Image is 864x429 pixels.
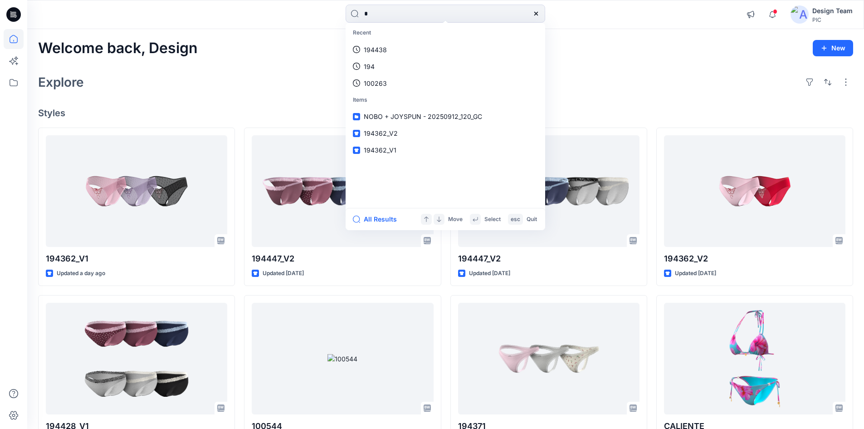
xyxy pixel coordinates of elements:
button: New [813,40,853,56]
span: NOBO + JOYSPUN - 20250912_120_GC [364,113,482,120]
p: Quit [527,215,537,224]
a: 194362_V1 [347,142,543,158]
a: 194362_V1 [46,135,227,247]
p: 194438 [364,45,387,54]
h4: Styles [38,108,853,118]
p: 100263 [364,79,387,88]
p: 194447_V2 [458,252,639,265]
a: 194428_V1 [46,303,227,415]
h2: Welcome back, Design [38,40,198,57]
h2: Explore [38,75,84,89]
p: 194362_V2 [664,252,845,265]
p: Recent [347,25,543,41]
a: 100263 [347,75,543,92]
p: Updated [DATE] [469,269,510,278]
a: 194362_V2 [347,125,543,142]
a: NOBO + JOYSPUN - 20250912_120_GC [347,108,543,125]
p: 194447_V2 [252,252,433,265]
p: esc [511,215,520,224]
p: Select [484,215,501,224]
p: 194 [364,62,375,71]
a: 100544 [252,303,433,415]
div: PIC [812,16,853,23]
a: 194 [347,58,543,75]
a: 194371 [458,303,639,415]
a: 194438 [347,41,543,58]
div: Design Team [812,5,853,16]
p: 194362_V1 [46,252,227,265]
a: CALIENTE [664,303,845,415]
span: 194362_V2 [364,129,398,137]
p: Items [347,92,543,108]
span: 194362_V1 [364,146,396,154]
button: All Results [353,214,403,225]
p: Updated [DATE] [263,269,304,278]
a: 194447_V2 [458,135,639,247]
p: Move [448,215,463,224]
a: 194447_V2 [252,135,433,247]
p: Updated [DATE] [675,269,716,278]
img: avatar [791,5,809,24]
a: 194362_V2 [664,135,845,247]
p: Updated a day ago [57,269,105,278]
